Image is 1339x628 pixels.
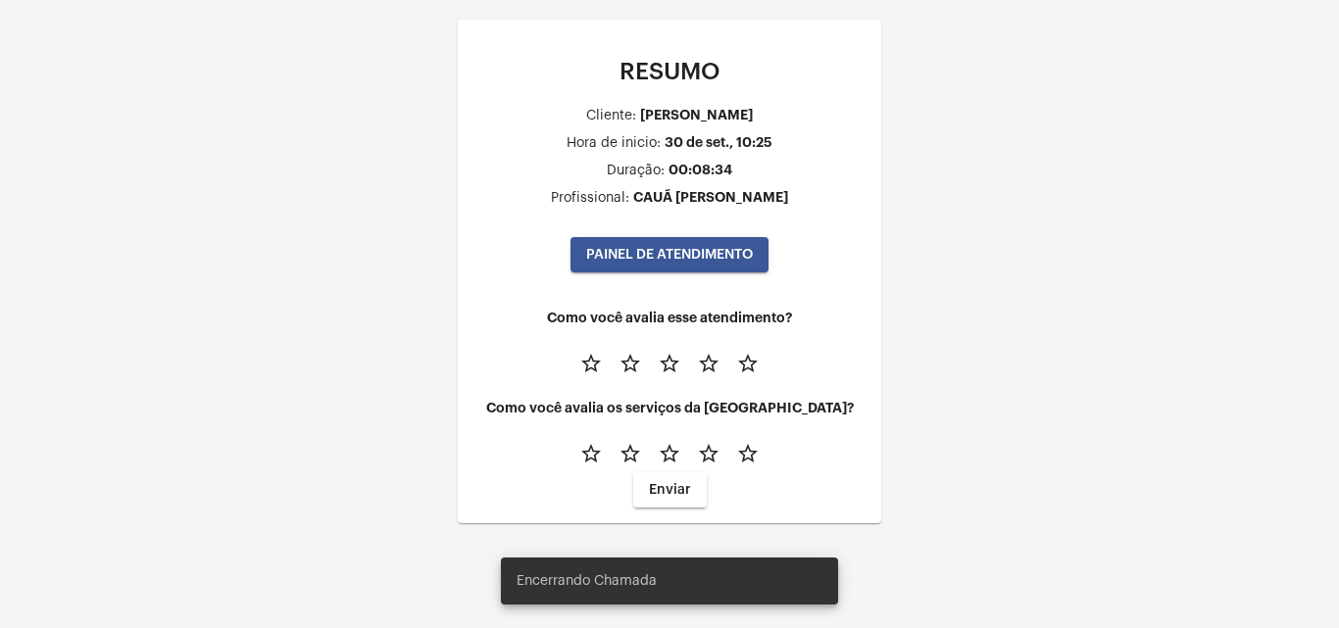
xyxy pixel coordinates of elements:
div: Cliente: [586,109,636,123]
button: Enviar [633,472,707,507]
h4: Como você avalia esse atendimento? [473,311,866,325]
span: Enviar [649,483,691,497]
button: PAINEL DE ATENDIMENTO [570,237,769,272]
div: 30 de set., 10:25 [665,135,772,150]
div: 00:08:34 [669,163,732,177]
mat-icon: star_border [579,442,603,465]
div: Hora de inicio: [567,136,661,151]
mat-icon: star_border [619,442,642,465]
h4: Como você avalia os serviços da [GEOGRAPHIC_DATA]? [473,401,866,415]
div: Profissional: [551,191,629,206]
mat-icon: star_border [658,442,681,465]
p: RESUMO [473,59,866,84]
mat-icon: star_border [658,352,681,375]
mat-icon: star_border [579,352,603,375]
div: Duração: [607,164,665,178]
mat-icon: star_border [736,442,760,465]
span: Encerrando Chamada [517,571,657,591]
mat-icon: star_border [619,352,642,375]
span: PAINEL DE ATENDIMENTO [586,248,753,262]
mat-icon: star_border [697,442,720,465]
div: CAUÃ [PERSON_NAME] [633,190,788,205]
div: [PERSON_NAME] [640,108,753,122]
mat-icon: star_border [736,352,760,375]
mat-icon: star_border [697,352,720,375]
